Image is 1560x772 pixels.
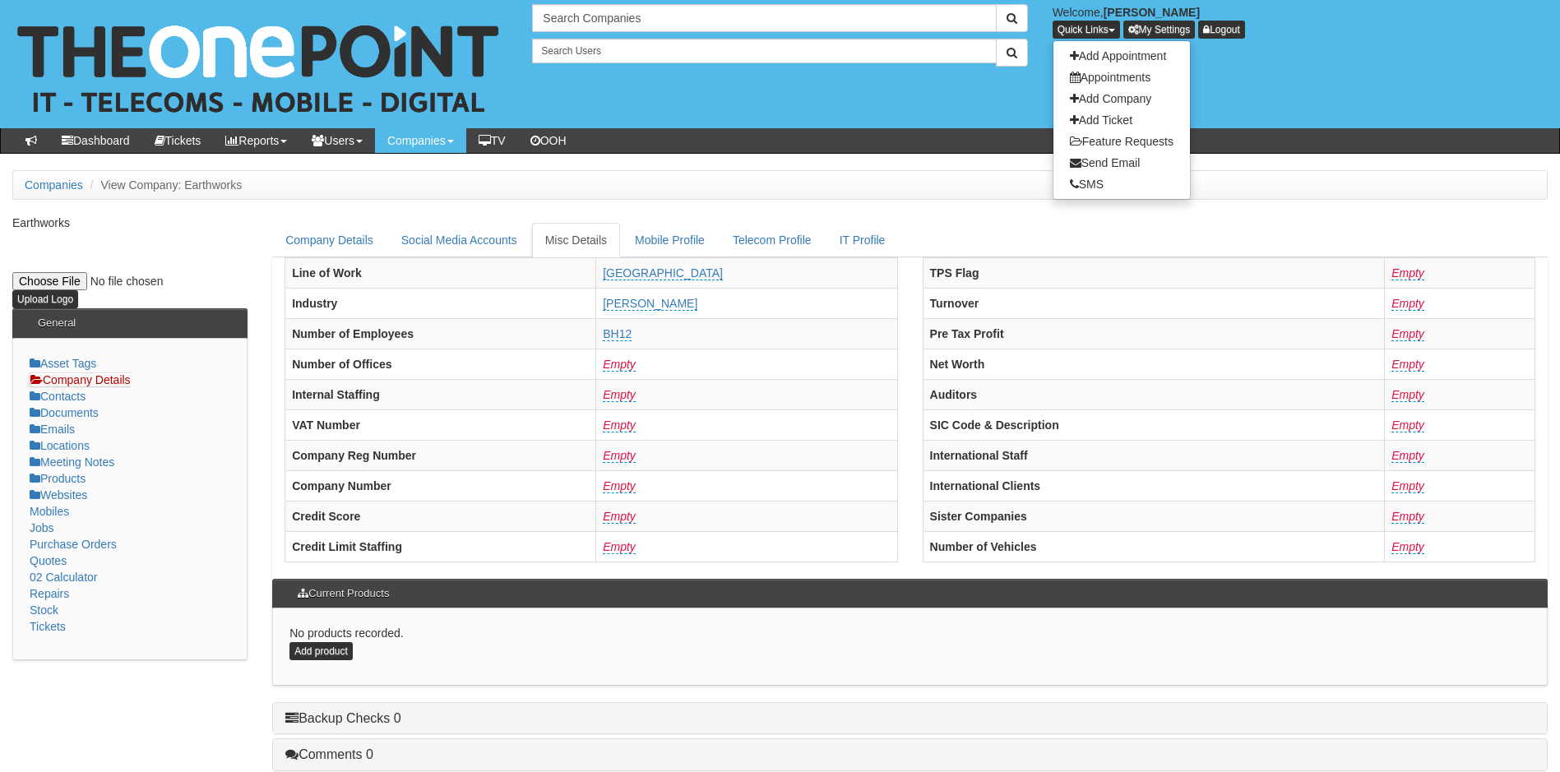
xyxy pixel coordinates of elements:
[1053,131,1190,152] a: Feature Requests
[30,406,99,419] a: Documents
[603,297,697,311] a: [PERSON_NAME]
[272,608,1548,685] div: No products recorded.
[285,747,373,761] a: Comments 0
[532,4,996,32] input: Search Companies
[603,358,636,372] a: Empty
[1391,266,1424,280] a: Empty
[299,128,375,153] a: Users
[603,327,632,341] a: BH12
[12,215,248,231] p: Earthworks
[86,177,242,193] li: View Company: Earthworks
[1053,173,1190,195] a: SMS
[285,531,596,562] th: Credit Limit Staffing
[285,711,401,725] a: Backup Checks 0
[375,128,466,153] a: Companies
[603,449,636,463] a: Empty
[923,318,1385,349] th: Pre Tax Profit
[285,379,596,409] th: Internal Staffing
[1391,388,1424,402] a: Empty
[518,128,579,153] a: OOH
[30,603,58,617] a: Stock
[1391,540,1424,554] a: Empty
[1053,67,1190,88] a: Appointments
[285,470,596,501] th: Company Number
[30,439,90,452] a: Locations
[30,472,86,485] a: Products
[1053,152,1190,173] a: Send Email
[30,571,98,584] a: 02 Calculator
[1104,6,1200,19] b: [PERSON_NAME]
[622,223,718,257] a: Mobile Profile
[1198,21,1245,39] a: Logout
[603,540,636,554] a: Empty
[285,501,596,531] th: Credit Score
[49,128,142,153] a: Dashboard
[603,418,636,432] a: Empty
[142,128,214,153] a: Tickets
[30,309,84,337] h3: General
[1391,297,1424,311] a: Empty
[388,223,530,257] a: Social Media Accounts
[923,531,1385,562] th: Number of Vehicles
[289,580,397,608] h3: Current Products
[30,423,75,436] a: Emails
[30,554,67,567] a: Quotes
[923,440,1385,470] th: International Staff
[1053,45,1190,67] a: Add Appointment
[30,455,114,469] a: Meeting Notes
[30,390,86,403] a: Contacts
[923,470,1385,501] th: International Clients
[1391,358,1424,372] a: Empty
[30,587,69,600] a: Repairs
[1053,21,1120,39] button: Quick Links
[603,388,636,402] a: Empty
[1391,510,1424,524] a: Empty
[1391,418,1424,432] a: Empty
[1040,4,1560,39] div: Welcome,
[1391,449,1424,463] a: Empty
[923,409,1385,440] th: SIC Code & Description
[603,266,723,280] a: [GEOGRAPHIC_DATA]
[285,257,596,288] th: Line of Work
[285,409,596,440] th: VAT Number
[30,488,87,502] a: Websites
[285,318,596,349] th: Number of Employees
[923,288,1385,318] th: Turnover
[603,479,636,493] a: Empty
[285,288,596,318] th: Industry
[1391,479,1424,493] a: Empty
[30,357,96,370] a: Asset Tags
[289,642,353,660] a: Add product
[923,379,1385,409] th: Auditors
[30,538,117,551] a: Purchase Orders
[1391,327,1424,341] a: Empty
[720,223,825,257] a: Telecom Profile
[285,440,596,470] th: Company Reg Number
[923,257,1385,288] th: TPS Flag
[25,178,83,192] a: Companies
[285,349,596,379] th: Number of Offices
[1123,21,1196,39] a: My Settings
[923,501,1385,531] th: Sister Companies
[466,128,518,153] a: TV
[532,223,620,257] a: Misc Details
[30,372,131,387] a: Company Details
[12,290,78,308] input: Upload Logo
[1053,109,1190,131] a: Add Ticket
[30,620,66,633] a: Tickets
[923,349,1385,379] th: Net Worth
[30,505,69,518] a: Mobiles
[603,510,636,524] a: Empty
[272,223,387,257] a: Company Details
[30,521,54,534] a: Jobs
[532,39,996,63] input: Search Users
[826,223,899,257] a: IT Profile
[1053,88,1190,109] a: Add Company
[213,128,299,153] a: Reports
